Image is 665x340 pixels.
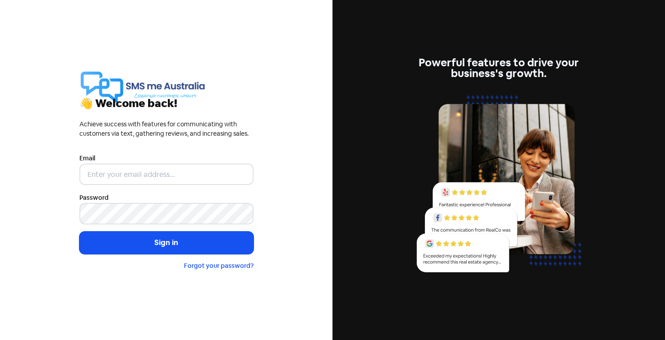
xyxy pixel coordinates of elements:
input: Enter your email address... [79,164,254,185]
label: Email [79,154,95,163]
div: 👋 Welcome back! [79,98,254,109]
a: Forgot your password? [184,262,254,270]
label: Password [79,193,109,202]
img: reviews [412,90,586,283]
div: Powerful features to drive your business's growth. [412,57,586,79]
button: Sign in [79,232,254,254]
div: Achieve success with features for communicating with customers via text, gathering reviews, and i... [79,120,254,138]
